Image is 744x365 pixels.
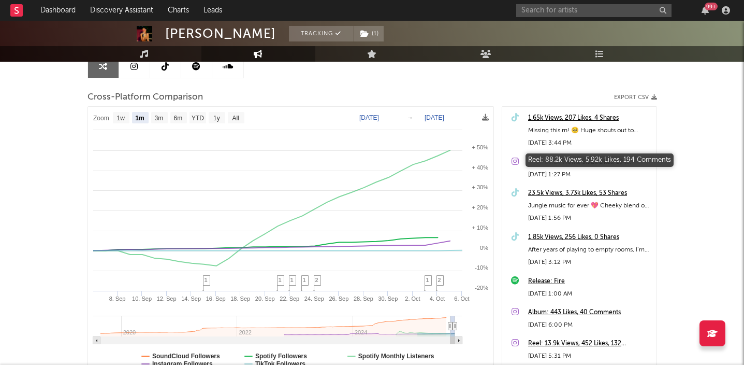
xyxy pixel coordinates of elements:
[354,26,384,41] span: ( 1 )
[156,296,176,302] text: 12. Sep
[472,204,488,210] text: + 20%
[315,277,318,283] span: 2
[132,296,152,302] text: 10. Sep
[152,353,220,360] text: SoundCloud Followers
[528,231,651,244] a: 1.85k Views, 256 Likes, 0 Shares
[528,306,651,319] a: Album: 443 Likes, 40 Comments
[304,296,324,302] text: 24. Sep
[181,296,201,302] text: 14. Sep
[528,156,651,169] a: Reel: 88.2k Views, 5.92k Likes, 194 Comments
[191,115,203,122] text: YTD
[378,296,398,302] text: 30. Sep
[255,353,307,360] text: Spotify Followers
[705,3,718,10] div: 99 +
[528,319,651,331] div: [DATE] 6:00 PM
[472,224,488,231] text: + 10%
[329,296,348,302] text: 26. Sep
[429,296,444,302] text: 4. Oct
[516,4,672,17] input: Search for artists
[475,285,488,291] text: -20%
[472,144,488,150] text: + 50%
[614,94,657,101] button: Export CSV
[472,184,488,190] text: + 30%
[438,277,441,283] span: 2
[528,275,651,288] a: Release: Fire
[116,115,125,122] text: 1w
[359,114,379,121] text: [DATE]
[154,115,163,122] text: 3m
[213,115,220,122] text: 1y
[165,26,276,41] div: [PERSON_NAME]
[290,277,294,283] span: 1
[528,256,651,269] div: [DATE] 3:12 PM
[528,169,651,181] div: [DATE] 1:27 PM
[230,296,250,302] text: 18. Sep
[280,296,299,302] text: 22. Sep
[528,187,651,200] a: 23.5k Views, 3.73k Likes, 53 Shares
[206,296,225,302] text: 16. Sep
[480,245,488,251] text: 0%
[426,277,429,283] span: 1
[255,296,274,302] text: 20. Sep
[279,277,282,283] span: 1
[407,114,413,121] text: →
[303,277,306,283] span: 1
[528,112,651,124] a: 1.65k Views, 207 Likes, 4 Shares
[528,137,651,149] div: [DATE] 3:44 PM
[109,296,125,302] text: 8. Sep
[528,338,651,350] a: Reel: 13.9k Views, 452 Likes, 132 Comments
[475,264,488,271] text: -10%
[93,115,109,122] text: Zoom
[289,26,354,41] button: Tracking
[702,6,709,15] button: 99+
[232,115,239,122] text: All
[354,26,384,41] button: (1)
[528,212,651,224] div: [DATE] 1:56 PM
[528,200,651,212] div: Jungle music for ever 💖 Cheeky blend on @[DOMAIN_NAME] with one of my all time favourite @Fluid H...
[528,350,651,362] div: [DATE] 5:31 PM
[454,296,469,302] text: 6. Oct
[528,288,651,300] div: [DATE] 1:00 AM
[173,115,182,122] text: 6m
[135,115,144,122] text: 1m
[528,244,651,256] div: After years of playing to empty rooms, I’m finally on the big stage performing my own songs 🥹 Tha...
[353,296,373,302] text: 28. Sep
[405,296,420,302] text: 2. Oct
[425,114,444,121] text: [DATE]
[87,91,203,104] span: Cross-Platform Comparison
[358,353,434,360] text: Spotify Monthly Listeners
[472,164,488,171] text: + 40%
[205,277,208,283] span: 1
[528,124,651,137] div: Missing this rn! 🥺 Huge shouts out to @SOS @Kickersuk @4am Kru on this sick afternoon out in [GEO...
